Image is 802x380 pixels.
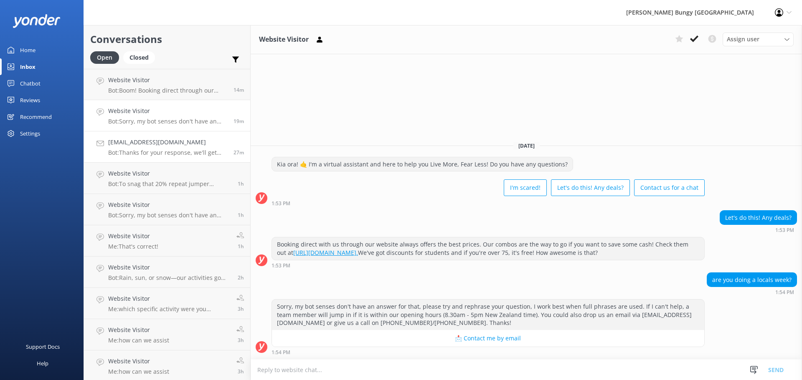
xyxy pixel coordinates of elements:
[20,92,40,108] div: Reviews
[238,180,244,187] span: Oct 10 2025 01:00pm (UTC +13:00) Pacific/Auckland
[84,194,250,225] a: Website VisitorBot:Sorry, my bot senses don't have an answer for that, please try and rephrase yo...
[84,69,250,100] a: Website VisitorBot:Boom! Booking direct through our website always scores you the best prices. Ch...
[272,349,705,355] div: Oct 10 2025 01:54pm (UTC +13:00) Pacific/Auckland
[84,257,250,288] a: Website VisitorBot:Rain, sun, or snow—our activities go ahead in most weather conditions, and it ...
[84,163,250,194] a: Website VisitorBot:To snag that 20% repeat jumper discount for your husband's SkyJump, give us a ...
[272,262,705,268] div: Oct 10 2025 01:53pm (UTC +13:00) Pacific/Auckland
[20,42,36,58] div: Home
[272,299,704,330] div: Sorry, my bot senses don't have an answer for that, please try and rephrase your question, I work...
[13,14,61,28] img: yonder-white-logo.png
[108,368,169,375] p: Me: how can we assist
[727,35,759,44] span: Assign user
[108,200,231,209] h4: Website Visitor
[84,225,250,257] a: Website VisitorMe:That's correct!1h
[108,305,230,313] p: Me: which specific activity were you referring to?
[123,51,155,64] div: Closed
[26,338,60,355] div: Support Docs
[20,58,36,75] div: Inbox
[108,263,231,272] h4: Website Visitor
[20,108,52,125] div: Recommend
[233,86,244,93] span: Oct 10 2025 01:58pm (UTC +13:00) Pacific/Auckland
[272,350,290,355] strong: 1:54 PM
[84,288,250,319] a: Website VisitorMe:which specific activity were you referring to?3h
[108,357,169,366] h4: Website Visitor
[259,34,309,45] h3: Website Visitor
[513,142,540,149] span: [DATE]
[238,368,244,375] span: Oct 10 2025 10:59am (UTC +13:00) Pacific/Auckland
[720,211,797,225] div: Let's do this! Any deals?
[84,131,250,163] a: [EMAIL_ADDRESS][DOMAIN_NAME]Bot:Thanks for your response, we'll get back to you as soon as we can...
[37,355,48,372] div: Help
[108,294,230,303] h4: Website Visitor
[775,290,794,295] strong: 1:54 PM
[84,319,250,350] a: Website VisitorMe:how can we assist3h
[90,53,123,62] a: Open
[108,118,227,125] p: Bot: Sorry, my bot senses don't have an answer for that, please try and rephrase your question, I...
[108,75,227,85] h4: Website Visitor
[707,273,797,287] div: are you doing a locals week?
[233,118,244,125] span: Oct 10 2025 01:54pm (UTC +13:00) Pacific/Auckland
[108,243,158,250] p: Me: That's correct!
[238,305,244,312] span: Oct 10 2025 10:59am (UTC +13:00) Pacific/Auckland
[90,51,119,64] div: Open
[108,180,231,188] p: Bot: To snag that 20% repeat jumper discount for your husband's SkyJump, give us a call at [PHONE...
[123,53,159,62] a: Closed
[90,31,244,47] h2: Conversations
[293,249,358,257] a: [URL][DOMAIN_NAME].
[20,125,40,142] div: Settings
[108,169,231,178] h4: Website Visitor
[108,149,227,156] p: Bot: Thanks for your response, we'll get back to you as soon as we can during opening hours.
[272,201,290,206] strong: 1:53 PM
[108,325,169,335] h4: Website Visitor
[272,263,290,268] strong: 1:53 PM
[272,237,704,259] div: Booking direct with us through our website always offers the best prices. Our combos are the way ...
[272,157,573,171] div: Kia ora! 🤙 I'm a virtual assistant and here to help you Live More, Fear Less! Do you have any que...
[551,179,630,196] button: Let's do this! Any deals?
[272,330,704,347] button: 📩 Contact me by email
[84,100,250,131] a: Website VisitorBot:Sorry, my bot senses don't have an answer for that, please try and rephrase yo...
[504,179,547,196] button: I'm scared!
[775,228,794,233] strong: 1:53 PM
[238,337,244,344] span: Oct 10 2025 10:59am (UTC +13:00) Pacific/Auckland
[108,138,227,147] h4: [EMAIL_ADDRESS][DOMAIN_NAME]
[634,179,705,196] button: Contact us for a chat
[108,274,231,282] p: Bot: Rain, sun, or snow—our activities go ahead in most weather conditions, and it makes for an e...
[720,227,797,233] div: Oct 10 2025 01:53pm (UTC +13:00) Pacific/Auckland
[108,337,169,344] p: Me: how can we assist
[723,33,794,46] div: Assign User
[238,243,244,250] span: Oct 10 2025 12:19pm (UTC +13:00) Pacific/Auckland
[238,274,244,281] span: Oct 10 2025 11:21am (UTC +13:00) Pacific/Auckland
[108,232,158,241] h4: Website Visitor
[108,211,231,219] p: Bot: Sorry, my bot senses don't have an answer for that, please try and rephrase your question, I...
[108,87,227,94] p: Bot: Boom! Booking direct through our website always scores you the best prices. Check out our co...
[707,289,797,295] div: Oct 10 2025 01:54pm (UTC +13:00) Pacific/Auckland
[233,149,244,156] span: Oct 10 2025 01:45pm (UTC +13:00) Pacific/Auckland
[272,200,705,206] div: Oct 10 2025 01:53pm (UTC +13:00) Pacific/Auckland
[108,106,227,116] h4: Website Visitor
[238,211,244,219] span: Oct 10 2025 12:56pm (UTC +13:00) Pacific/Auckland
[20,75,41,92] div: Chatbot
